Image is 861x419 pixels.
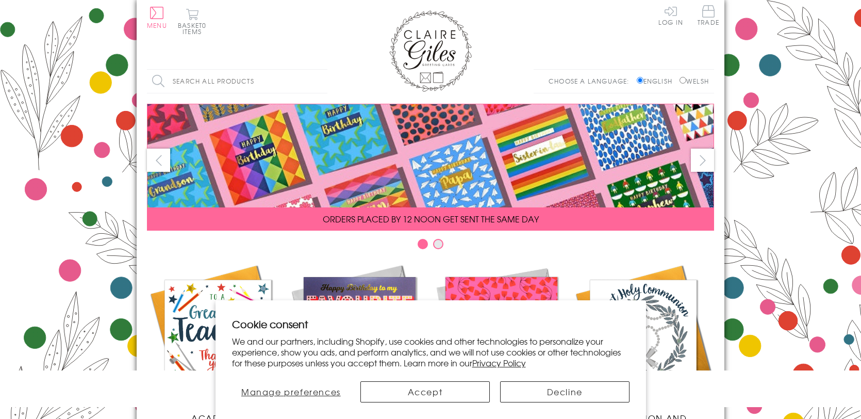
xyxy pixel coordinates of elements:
[232,381,351,402] button: Manage preferences
[418,239,428,249] button: Carousel Page 1 (Current Slide)
[472,357,526,369] a: Privacy Policy
[232,336,630,368] p: We and our partners, including Shopify, use cookies and other technologies to personalize your ex...
[433,239,443,249] button: Carousel Page 2
[549,76,635,86] p: Choose a language:
[317,70,327,93] input: Search
[658,5,683,25] a: Log In
[147,238,714,254] div: Carousel Pagination
[698,5,719,25] span: Trade
[147,21,167,30] span: Menu
[637,76,677,86] label: English
[183,21,206,36] span: 0 items
[147,70,327,93] input: Search all products
[360,381,490,402] button: Accept
[232,317,630,331] h2: Cookie consent
[178,8,206,35] button: Basket0 items
[389,10,472,92] img: Claire Giles Greetings Cards
[147,149,170,172] button: prev
[680,77,686,84] input: Welsh
[241,385,341,398] span: Manage preferences
[698,5,719,27] a: Trade
[323,213,539,225] span: ORDERS PLACED BY 12 NOON GET SENT THE SAME DAY
[691,149,714,172] button: next
[680,76,709,86] label: Welsh
[637,77,643,84] input: English
[147,7,167,28] button: Menu
[500,381,630,402] button: Decline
